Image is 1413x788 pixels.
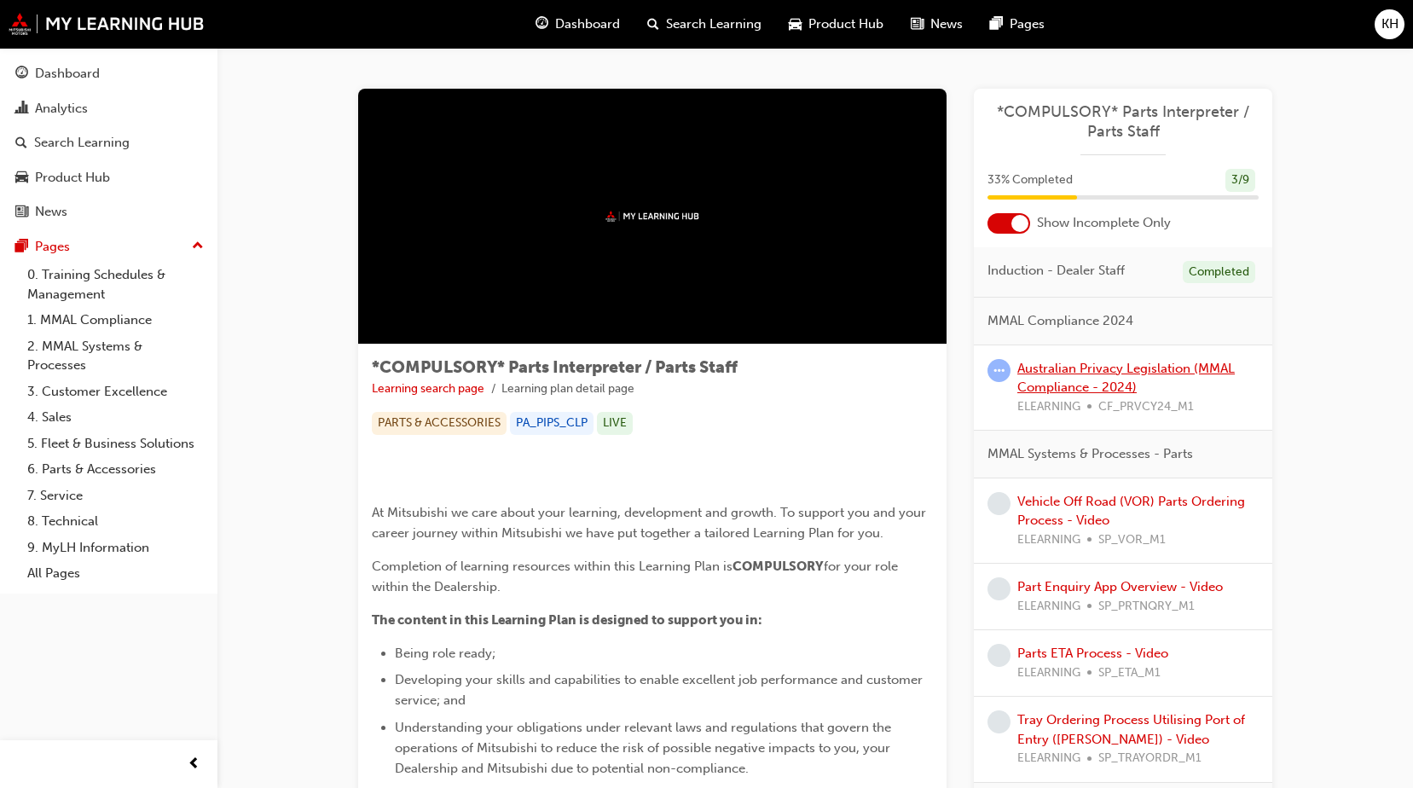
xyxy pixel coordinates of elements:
[987,644,1011,667] span: learningRecordVerb_NONE-icon
[20,508,211,535] a: 8. Technical
[1381,14,1399,34] span: KH
[35,168,110,188] div: Product Hub
[7,162,211,194] a: Product Hub
[372,559,733,574] span: Completion of learning resources within this Learning Plan is
[7,231,211,263] button: Pages
[192,235,204,258] span: up-icon
[987,171,1073,190] span: 33 % Completed
[789,14,802,35] span: car-icon
[1017,646,1168,661] a: Parts ETA Process - Video
[666,14,762,34] span: Search Learning
[15,240,28,255] span: pages-icon
[1375,9,1404,39] button: KH
[911,14,924,35] span: news-icon
[15,101,28,117] span: chart-icon
[20,535,211,561] a: 9. MyLH Information
[775,7,897,42] a: car-iconProduct Hub
[597,412,633,435] div: LIVE
[7,93,211,125] a: Analytics
[372,381,484,396] a: Learning search page
[372,559,901,594] span: for your role within the Dealership.
[987,261,1125,281] span: Induction - Dealer Staff
[1098,597,1195,617] span: SP_PRTNQRY_M1
[733,559,824,574] span: COMPULSORY
[395,646,495,661] span: Being role ready;
[1098,530,1166,550] span: SP_VOR_M1
[522,7,634,42] a: guage-iconDashboard
[555,14,620,34] span: Dashboard
[15,205,28,220] span: news-icon
[35,202,67,222] div: News
[395,672,926,708] span: Developing your skills and capabilities to enable excellent job performance and customer service;...
[7,58,211,90] a: Dashboard
[1010,14,1045,34] span: Pages
[20,456,211,483] a: 6. Parts & Accessories
[1017,397,1080,417] span: ELEARNING
[7,127,211,159] a: Search Learning
[15,136,27,151] span: search-icon
[1225,169,1255,192] div: 3 / 9
[1098,749,1202,768] span: SP_TRAYORDR_M1
[1017,663,1080,683] span: ELEARNING
[20,431,211,457] a: 5. Fleet & Business Solutions
[1183,261,1255,284] div: Completed
[372,357,738,377] span: *COMPULSORY* Parts Interpreter / Parts Staff
[1017,749,1080,768] span: ELEARNING
[1017,530,1080,550] span: ELEARNING
[987,311,1133,331] span: MMAL Compliance 2024
[1017,712,1245,747] a: Tray Ordering Process Utilising Port of Entry ([PERSON_NAME]) - Video
[15,67,28,82] span: guage-icon
[897,7,976,42] a: news-iconNews
[1037,213,1171,233] span: Show Incomplete Only
[1098,397,1194,417] span: CF_PRVCY24_M1
[372,505,929,541] span: At Mitsubishi we care about your learning, development and growth. To support you and your career...
[7,196,211,228] a: News
[372,612,762,628] span: The content in this Learning Plan is designed to support you in:
[976,7,1058,42] a: pages-iconPages
[634,7,775,42] a: search-iconSearch Learning
[395,720,895,776] span: Understanding your obligations under relevant laws and regulations that govern the operations of ...
[20,262,211,307] a: 0. Training Schedules & Management
[7,55,211,231] button: DashboardAnalyticsSearch LearningProduct HubNews
[20,560,211,587] a: All Pages
[1098,663,1161,683] span: SP_ETA_M1
[15,171,28,186] span: car-icon
[20,483,211,509] a: 7. Service
[1017,494,1245,529] a: Vehicle Off Road (VOR) Parts Ordering Process - Video
[34,133,130,153] div: Search Learning
[20,404,211,431] a: 4. Sales
[930,14,963,34] span: News
[35,64,100,84] div: Dashboard
[35,237,70,257] div: Pages
[647,14,659,35] span: search-icon
[372,412,507,435] div: PARTS & ACCESSORIES
[605,211,699,222] img: mmal
[987,577,1011,600] span: learningRecordVerb_NONE-icon
[1017,361,1235,396] a: Australian Privacy Legislation (MMAL Compliance - 2024)
[808,14,883,34] span: Product Hub
[20,333,211,379] a: 2. MMAL Systems & Processes
[35,99,88,119] div: Analytics
[987,102,1259,141] a: *COMPULSORY* Parts Interpreter / Parts Staff
[1017,579,1223,594] a: Part Enquiry App Overview - Video
[9,13,205,35] img: mmal
[987,359,1011,382] span: learningRecordVerb_ATTEMPT-icon
[20,379,211,405] a: 3. Customer Excellence
[501,380,634,399] li: Learning plan detail page
[990,14,1003,35] span: pages-icon
[987,444,1193,464] span: MMAL Systems & Processes - Parts
[536,14,548,35] span: guage-icon
[987,492,1011,515] span: learningRecordVerb_NONE-icon
[987,710,1011,733] span: learningRecordVerb_NONE-icon
[1017,597,1080,617] span: ELEARNING
[188,754,200,775] span: prev-icon
[510,412,594,435] div: PA_PIPS_CLP
[20,307,211,333] a: 1. MMAL Compliance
